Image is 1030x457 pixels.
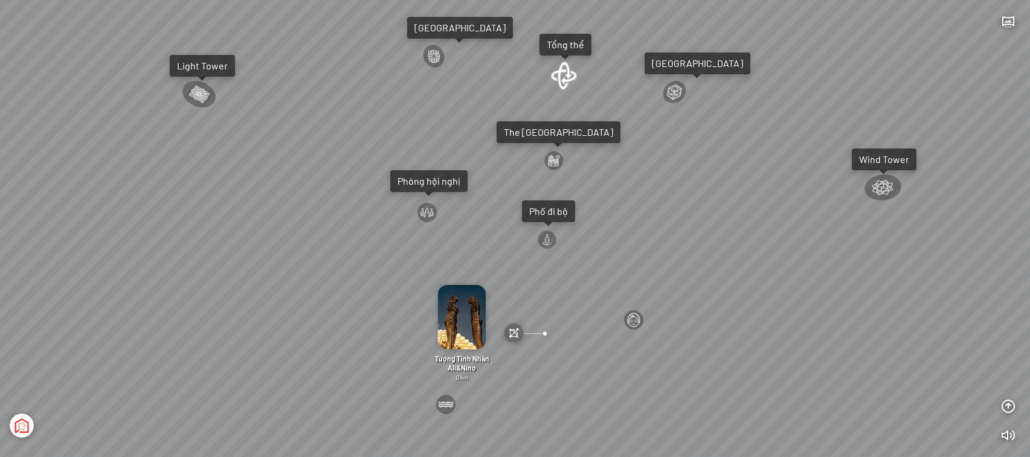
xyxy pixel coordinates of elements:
[398,175,460,187] div: Phòng hội nghị
[504,324,524,343] img: ali_nino_T2DCCD9MJPD3.svg
[414,22,506,34] div: [GEOGRAPHIC_DATA]
[529,205,568,217] div: Phố đi bộ
[177,60,228,72] div: Light Tower
[435,354,489,372] span: Tượng Tình Nhân Ali&Nino
[547,39,584,51] div: Tổng thể
[652,57,743,69] div: [GEOGRAPHIC_DATA]
[456,374,468,381] span: 0 km
[438,285,486,350] img: thumbnail_ali_n_HFRR9GAPJ9E3_thumbnail.jpg
[10,414,34,438] img: Avatar_Nestfind_YJWVPMA7XUC4.jpg
[504,126,613,138] div: The [GEOGRAPHIC_DATA]
[859,153,909,165] div: Wind Tower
